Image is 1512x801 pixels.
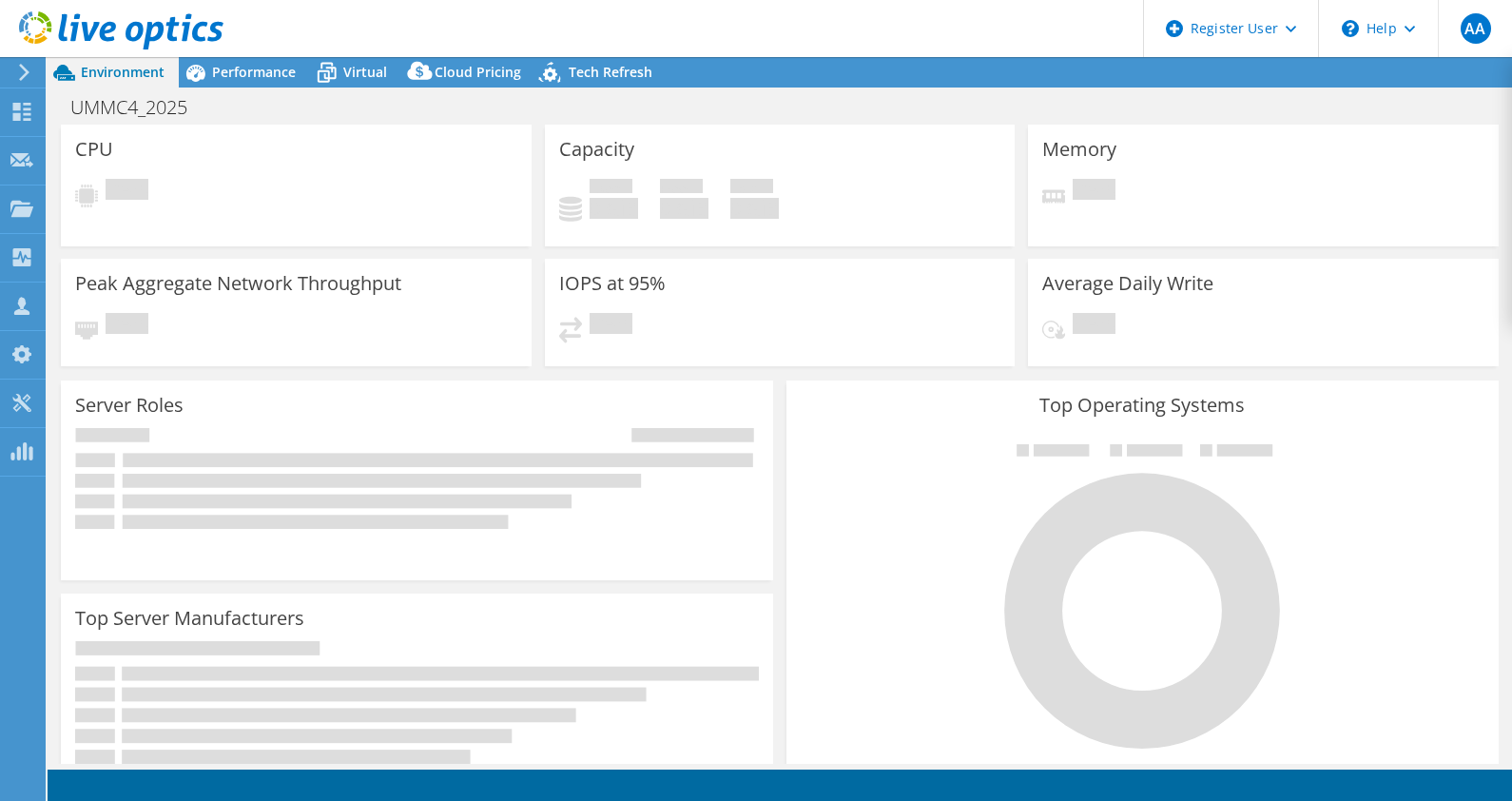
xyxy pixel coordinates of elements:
[1073,179,1115,205] span: Pending
[106,179,148,205] span: Pending
[801,395,1484,416] h3: Top Operating Systems
[660,179,703,198] span: Free
[660,198,708,219] h4: 0 GiB
[1042,139,1116,160] h3: Memory
[590,313,632,339] span: Pending
[1042,273,1213,294] h3: Average Daily Write
[75,608,304,629] h3: Top Server Manufacturers
[75,395,184,416] h3: Server Roles
[212,63,296,81] span: Performance
[343,63,387,81] span: Virtual
[1342,20,1359,37] svg: \n
[75,139,113,160] h3: CPU
[62,97,217,118] h1: UMMC4_2025
[435,63,521,81] span: Cloud Pricing
[559,273,666,294] h3: IOPS at 95%
[106,313,148,339] span: Pending
[1073,313,1115,339] span: Pending
[1461,13,1491,44] span: AA
[75,273,401,294] h3: Peak Aggregate Network Throughput
[730,179,773,198] span: Total
[590,198,638,219] h4: 0 GiB
[559,139,634,160] h3: Capacity
[81,63,165,81] span: Environment
[569,63,652,81] span: Tech Refresh
[730,198,779,219] h4: 0 GiB
[590,179,632,198] span: Used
